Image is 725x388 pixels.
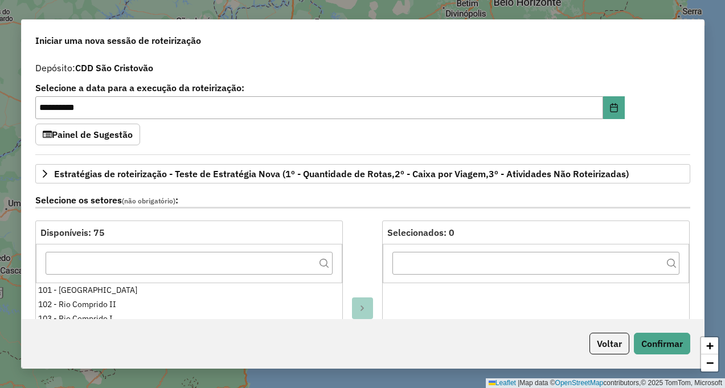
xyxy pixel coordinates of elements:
button: Painel de Sugestão [35,124,140,145]
div: Depósito: [35,61,690,75]
strong: CDD São Cristovão [75,62,153,73]
button: Voltar [589,333,629,354]
span: Iniciar uma nova sessão de roteirização [35,34,201,47]
span: + [706,338,714,353]
a: Zoom in [701,337,718,354]
div: Selecionados: 0 [387,226,685,239]
a: Zoom out [701,354,718,371]
span: (não obrigatório) [122,197,175,205]
div: Map data © contributors,© 2025 TomTom, Microsoft [486,378,725,388]
span: Estratégias de roteirização - Teste de Estratégia Nova (1º - Quantidade de Rotas,2º - Caixa por V... [54,169,629,178]
button: Choose Date [603,96,625,119]
span: | [518,379,519,387]
button: Confirmar [634,333,690,354]
div: 103 - Rio Comprido I [38,313,339,325]
div: Disponíveis: 75 [40,226,338,239]
label: Selecione a data para a execução da roteirização: [35,81,625,95]
label: Selecione os setores : [35,193,690,209]
a: Leaflet [489,379,516,387]
div: 101 - [GEOGRAPHIC_DATA] [38,284,339,296]
a: OpenStreetMap [555,379,604,387]
span: − [706,356,714,370]
div: 102 - Rio Comprido II [38,299,339,311]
